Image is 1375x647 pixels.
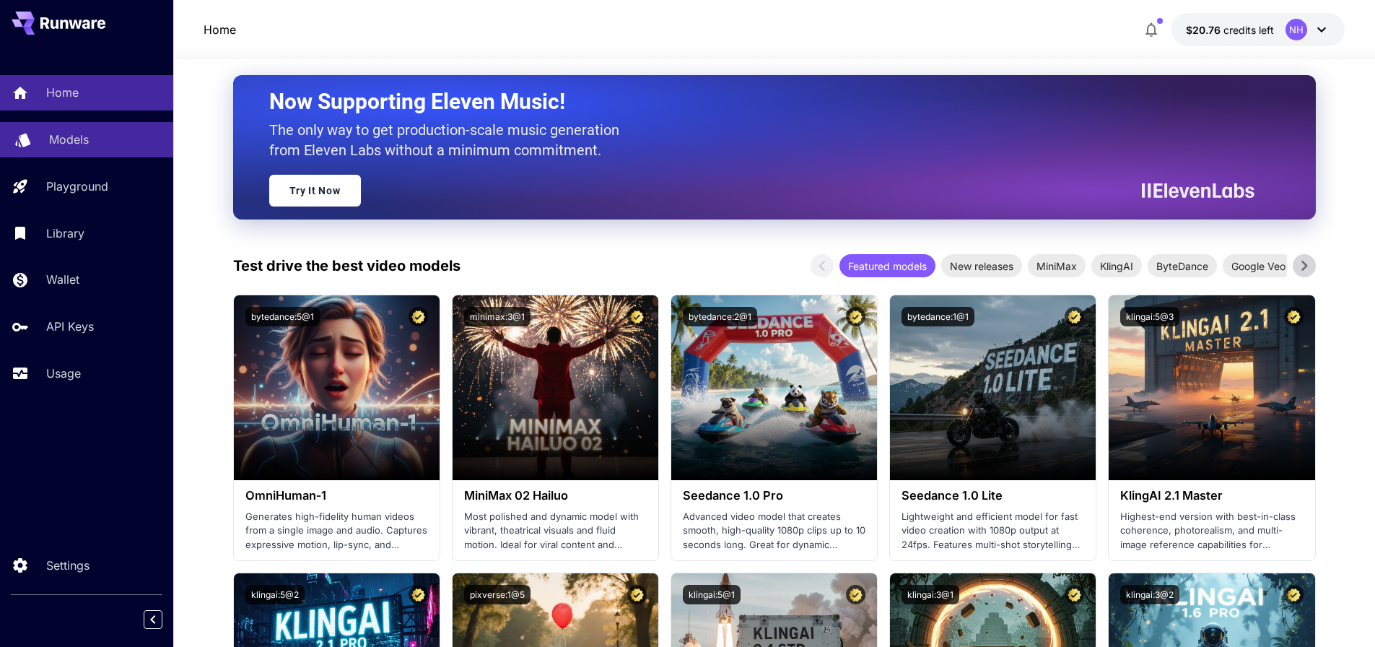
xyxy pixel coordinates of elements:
[902,585,959,604] button: klingai:3@1
[144,610,162,629] button: Collapse sidebar
[464,307,531,326] button: minimax:3@1
[49,131,89,148] p: Models
[453,295,658,480] img: alt
[1091,259,1142,274] span: KlingAI
[1186,22,1274,38] div: $20.7574
[1223,259,1294,274] span: Google Veo
[464,510,647,552] p: Most polished and dynamic model with vibrant, theatrical visuals and fluid motion. Ideal for vira...
[671,295,877,480] img: alt
[46,225,84,242] p: Library
[46,557,90,574] p: Settings
[1284,307,1304,326] button: Certified Model – Vetted for best performance and includes a commercial license.
[846,307,865,326] button: Certified Model – Vetted for best performance and includes a commercial license.
[683,585,741,604] button: klingai:5@1
[409,585,428,604] button: Certified Model – Vetted for best performance and includes a commercial license.
[1065,307,1084,326] button: Certified Model – Vetted for best performance and includes a commercial license.
[1028,254,1086,277] div: MiniMax
[464,489,647,503] h3: MiniMax 02 Hailuo
[1120,307,1179,326] button: klingai:5@3
[1171,13,1345,46] button: $20.7574NH
[46,318,94,335] p: API Keys
[1148,259,1217,274] span: ByteDance
[1028,259,1086,274] span: MiniMax
[627,585,647,604] button: Certified Model – Vetted for best performance and includes a commercial license.
[46,271,79,288] p: Wallet
[839,259,935,274] span: Featured models
[1109,295,1314,480] img: alt
[890,295,1096,480] img: alt
[1186,24,1223,36] span: $20.76
[46,365,81,382] p: Usage
[204,21,236,38] a: Home
[902,510,1084,552] p: Lightweight and efficient model for fast video creation with 1080p output at 24fps. Features mult...
[245,585,305,604] button: klingai:5@2
[1284,585,1304,604] button: Certified Model – Vetted for best performance and includes a commercial license.
[46,178,108,195] p: Playground
[627,307,647,326] button: Certified Model – Vetted for best performance and includes a commercial license.
[269,88,1244,116] h2: Now Supporting Eleven Music!
[269,120,630,160] p: The only way to get production-scale music generation from Eleven Labs without a minimum commitment.
[941,259,1022,274] span: New releases
[46,84,79,101] p: Home
[204,21,236,38] nav: breadcrumb
[1120,585,1179,604] button: klingai:3@2
[409,307,428,326] button: Certified Model – Vetted for best performance and includes a commercial license.
[1091,254,1142,277] div: KlingAI
[846,585,865,604] button: Certified Model – Vetted for best performance and includes a commercial license.
[233,255,460,277] p: Test drive the best video models
[941,254,1022,277] div: New releases
[683,307,757,326] button: bytedance:2@1
[234,295,440,480] img: alt
[902,307,974,326] button: bytedance:1@1
[1148,254,1217,277] div: ByteDance
[245,510,428,552] p: Generates high-fidelity human videos from a single image and audio. Captures expressive motion, l...
[902,489,1084,503] h3: Seedance 1.0 Lite
[1285,19,1307,40] div: NH
[464,585,531,604] button: pixverse:1@5
[1120,510,1303,552] p: Highest-end version with best-in-class coherence, photorealism, and multi-image reference capabil...
[245,489,428,503] h3: OmniHuman‑1
[683,489,865,503] h3: Seedance 1.0 Pro
[1223,254,1294,277] div: Google Veo
[1065,585,1084,604] button: Certified Model – Vetted for best performance and includes a commercial license.
[839,254,935,277] div: Featured models
[683,510,865,552] p: Advanced video model that creates smooth, high-quality 1080p clips up to 10 seconds long. Great f...
[1120,489,1303,503] h3: KlingAI 2.1 Master
[269,175,361,207] a: Try It Now
[1223,24,1274,36] span: credits left
[154,607,173,633] div: Collapse sidebar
